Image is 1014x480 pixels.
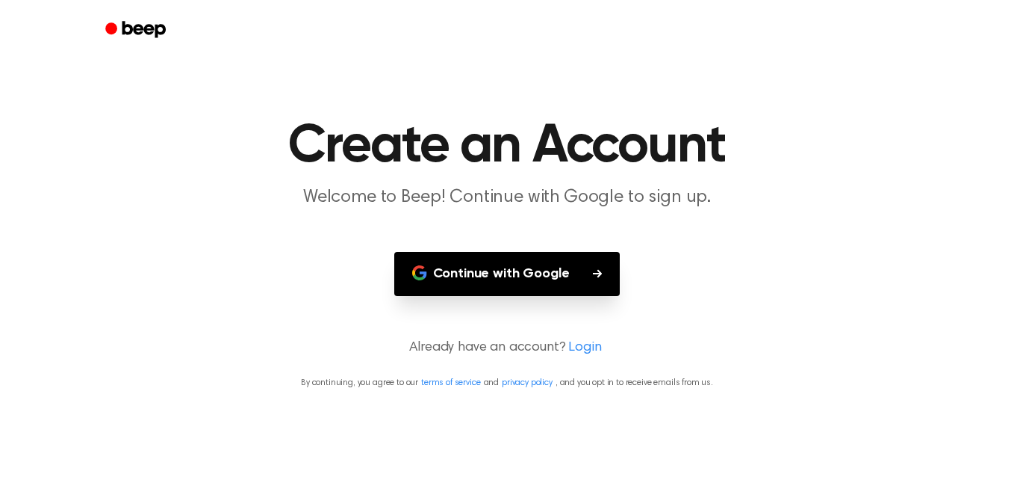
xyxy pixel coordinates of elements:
p: Already have an account? [18,338,996,358]
a: Beep [95,16,179,45]
p: By continuing, you agree to our and , and you opt in to receive emails from us. [18,376,996,390]
a: terms of service [421,378,480,387]
button: Continue with Google [394,252,620,296]
a: privacy policy [502,378,553,387]
p: Welcome to Beep! Continue with Google to sign up. [220,185,794,210]
a: Login [568,338,601,358]
h1: Create an Account [125,120,889,173]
